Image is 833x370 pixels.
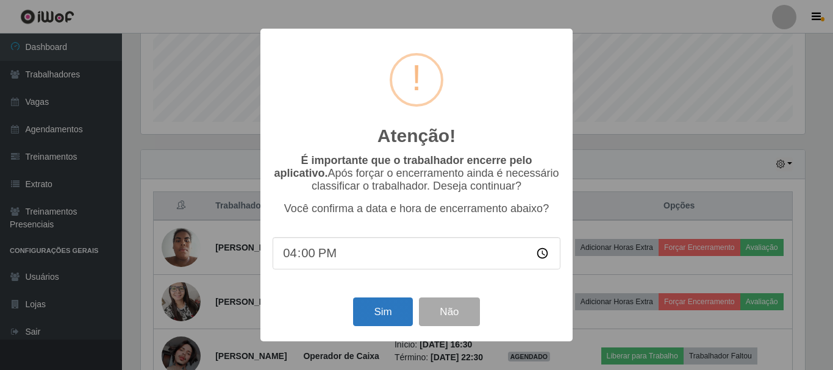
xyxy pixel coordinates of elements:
[274,154,532,179] b: É importante que o trabalhador encerre pelo aplicativo.
[419,297,479,326] button: Não
[273,154,560,193] p: Após forçar o encerramento ainda é necessário classificar o trabalhador. Deseja continuar?
[273,202,560,215] p: Você confirma a data e hora de encerramento abaixo?
[377,125,456,147] h2: Atenção!
[353,297,412,326] button: Sim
